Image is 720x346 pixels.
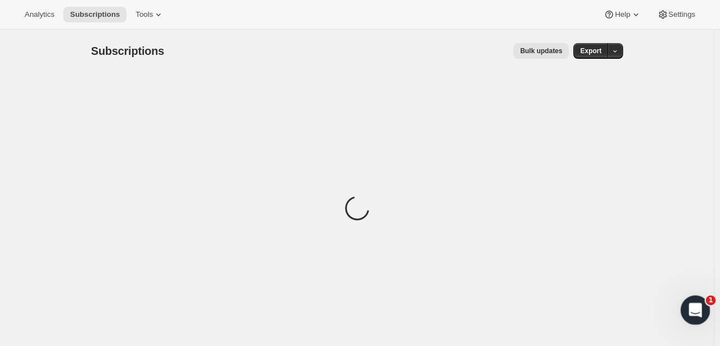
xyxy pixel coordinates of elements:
[70,10,120,19] span: Subscriptions
[63,7,127,22] button: Subscriptions
[513,43,569,59] button: Bulk updates
[651,7,702,22] button: Settings
[597,7,648,22] button: Help
[681,296,710,325] iframe: Intercom live chat
[615,10,630,19] span: Help
[706,296,716,306] span: 1
[129,7,171,22] button: Tools
[668,10,695,19] span: Settings
[25,10,54,19] span: Analytics
[135,10,153,19] span: Tools
[573,43,608,59] button: Export
[91,45,165,57] span: Subscriptions
[520,46,562,55] span: Bulk updates
[18,7,61,22] button: Analytics
[580,46,601,55] span: Export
